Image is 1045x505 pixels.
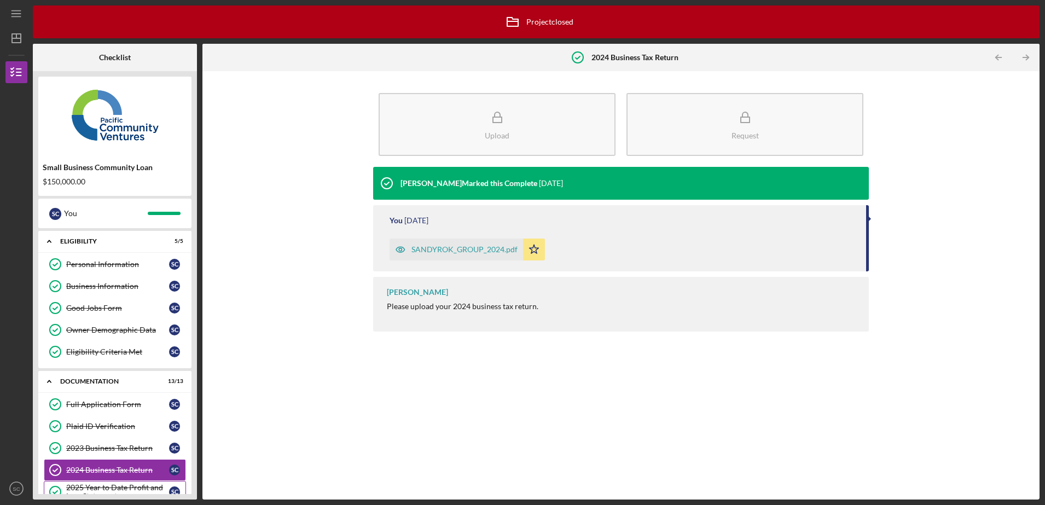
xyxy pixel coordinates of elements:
[43,163,187,172] div: Small Business Community Loan
[164,238,183,245] div: 5 / 5
[591,53,678,62] b: 2024 Business Tax Return
[169,443,180,454] div: S C
[44,341,186,363] a: Eligibility Criteria MetSC
[169,465,180,475] div: S C
[400,179,537,188] div: [PERSON_NAME] Marked this Complete
[485,131,509,140] div: Upload
[66,444,169,452] div: 2023 Business Tax Return
[390,239,545,260] button: SANDYROK_GROUP_2024.pdf
[44,319,186,341] a: Owner Demographic DataSC
[44,437,186,459] a: 2023 Business Tax ReturnSC
[539,179,563,188] time: 2025-07-09 22:44
[60,378,156,385] div: Documentation
[379,93,616,156] button: Upload
[164,378,183,385] div: 13 / 13
[99,53,131,62] b: Checklist
[169,486,180,497] div: S C
[66,347,169,356] div: Eligibility Criteria Met
[44,481,186,503] a: 2025 Year to Date Profit and Loss StatementSC
[44,415,186,437] a: Plaid ID VerificationSC
[66,400,169,409] div: Full Application Form
[387,302,538,311] div: Please upload your 2024 business tax return.
[387,288,448,297] div: [PERSON_NAME]
[411,245,518,254] div: SANDYROK_GROUP_2024.pdf
[13,486,20,492] text: SC
[66,422,169,431] div: Plaid ID Verification
[404,216,428,225] time: 2025-07-09 22:32
[60,238,156,245] div: Eligibility
[66,466,169,474] div: 2024 Business Tax Return
[64,204,148,223] div: You
[66,282,169,291] div: Business Information
[390,216,403,225] div: You
[44,253,186,275] a: Personal InformationSC
[44,393,186,415] a: Full Application FormSC
[169,346,180,357] div: S C
[5,478,27,500] button: SC
[169,259,180,270] div: S C
[44,297,186,319] a: Good Jobs FormSC
[66,304,169,312] div: Good Jobs Form
[169,281,180,292] div: S C
[169,303,180,314] div: S C
[169,421,180,432] div: S C
[169,324,180,335] div: S C
[626,93,863,156] button: Request
[38,82,191,148] img: Product logo
[43,177,187,186] div: $150,000.00
[169,399,180,410] div: S C
[44,275,186,297] a: Business InformationSC
[49,208,61,220] div: S C
[499,8,573,36] div: Project closed
[66,483,169,501] div: 2025 Year to Date Profit and Loss Statement
[44,459,186,481] a: 2024 Business Tax ReturnSC
[731,131,759,140] div: Request
[66,260,169,269] div: Personal Information
[66,326,169,334] div: Owner Demographic Data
